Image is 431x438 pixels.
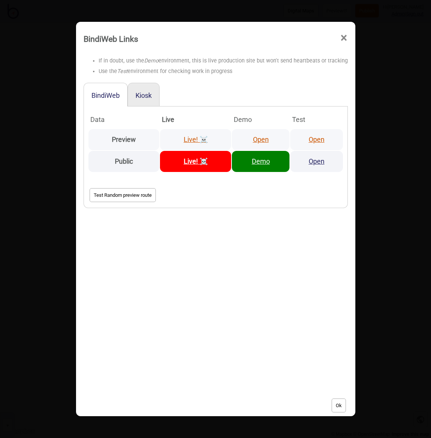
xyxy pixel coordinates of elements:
th: Demo [232,111,289,128]
strong: Preview [112,135,136,143]
strong: Live [162,116,174,123]
th: Test [290,111,343,128]
div: BindiWeb Links [84,31,138,47]
i: Demo [144,58,158,64]
li: Use the environment for checking work in progress [99,66,348,77]
span: × [340,26,348,50]
strong: Public [115,157,133,165]
button: BindiWeb [91,91,120,99]
a: Open [309,135,324,143]
a: Live! ☠️ [184,157,208,165]
li: If in doubt, use the environment, this is live production site but won't send heartbeats or tracking [99,56,348,67]
a: Live! ☠️ [184,135,208,143]
a: Open [309,157,324,165]
button: Test Random preview route [90,188,156,202]
th: Data [88,111,160,128]
button: Kiosk [136,91,152,99]
a: Open [253,135,269,143]
i: Test [117,68,128,75]
a: Demo [252,157,270,165]
button: Ok [332,398,346,412]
